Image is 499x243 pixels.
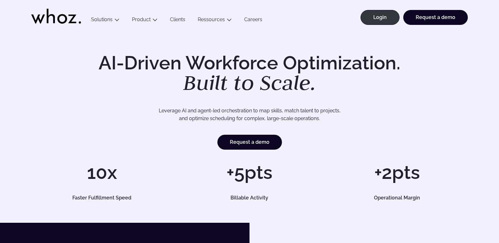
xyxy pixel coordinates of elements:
a: Request a demo [217,135,282,150]
p: Leverage AI and agent-led orchestration to map skills, match talent to projects, and optimize sch... [53,107,446,123]
a: Login [361,10,400,25]
a: Ressources [198,16,225,22]
h5: Billable Activity [186,195,313,200]
h1: +5pts [179,163,320,182]
button: Ressources [191,16,238,25]
em: Built to Scale. [183,69,316,96]
h1: +2pts [327,163,468,182]
button: Product [126,16,164,25]
h1: 10x [31,163,172,182]
h5: Operational Margin [333,195,461,200]
a: Careers [238,16,269,25]
h1: AI-Driven Workforce Optimization. [90,54,409,93]
a: Request a demo [403,10,468,25]
a: Clients [164,16,191,25]
button: Solutions [85,16,126,25]
h5: Faster Fulfillment Speed [38,195,166,200]
a: Product [132,16,151,22]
